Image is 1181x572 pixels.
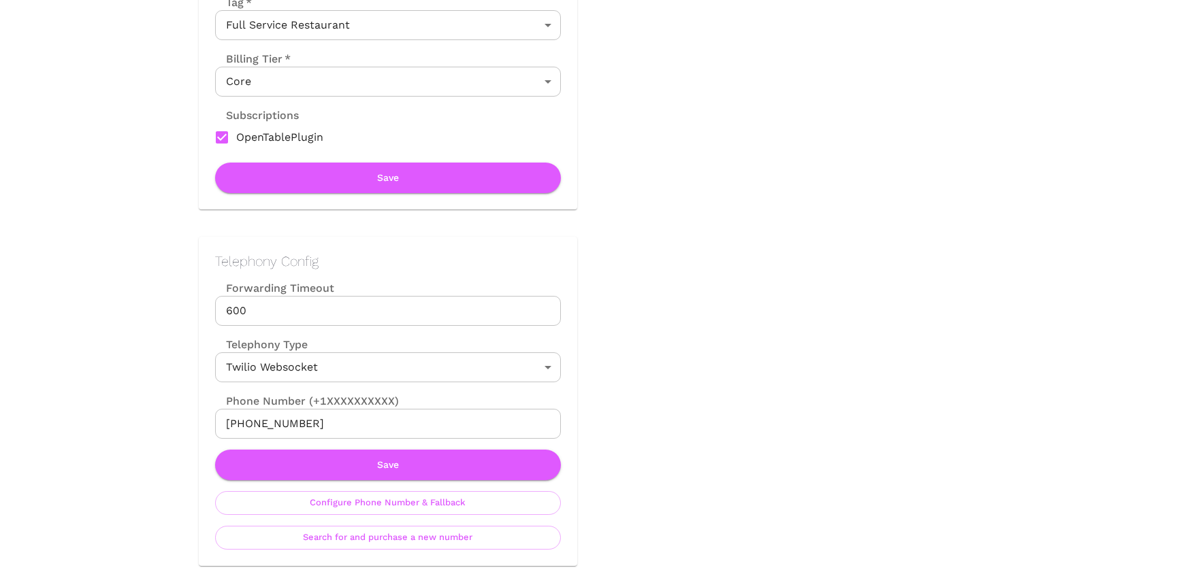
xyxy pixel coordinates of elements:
[215,491,561,515] button: Configure Phone Number & Fallback
[215,51,291,67] label: Billing Tier
[215,393,561,409] label: Phone Number (+1XXXXXXXXXX)
[215,352,561,382] div: Twilio Websocket
[215,253,561,269] h2: Telephony Config
[236,129,323,146] span: OpenTablePlugin
[215,67,561,97] div: Core
[215,526,561,550] button: Search for and purchase a new number
[215,10,561,40] div: Full Service Restaurant
[215,450,561,480] button: Save
[215,107,299,123] label: Subscriptions
[215,280,561,296] label: Forwarding Timeout
[215,163,561,193] button: Save
[215,337,308,352] label: Telephony Type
